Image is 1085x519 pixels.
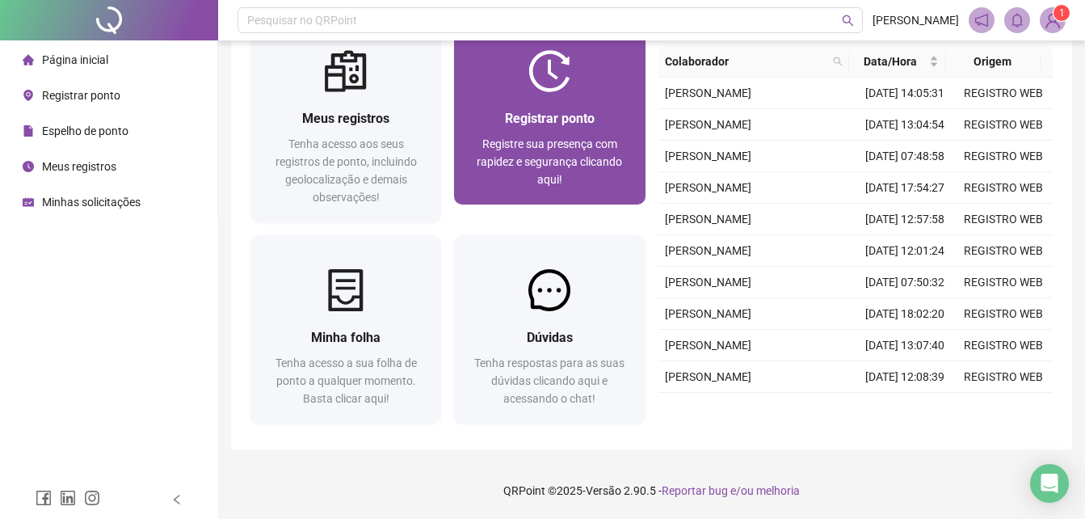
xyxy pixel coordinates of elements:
td: [DATE] 13:04:54 [856,109,954,141]
span: instagram [84,490,100,506]
a: Registrar pontoRegistre sua presença com rapidez e segurança clicando aqui! [454,16,645,205]
td: [DATE] 14:05:31 [856,78,954,109]
span: Colaborador [665,53,827,70]
span: [PERSON_NAME] [665,213,751,226]
span: Tenha respostas para as suas dúvidas clicando aqui e acessando o chat! [474,357,625,405]
span: Registre sua presença com rapidez e segurança clicando aqui! [477,137,622,186]
span: Tenha acesso aos seus registros de ponto, incluindo geolocalização e demais observações! [275,137,417,204]
span: Data/Hora [856,53,925,70]
span: Página inicial [42,53,108,66]
span: facebook [36,490,52,506]
span: left [171,494,183,505]
span: linkedin [60,490,76,506]
span: [PERSON_NAME] [665,370,751,383]
span: home [23,54,34,65]
td: REGISTRO WEB [954,204,1053,235]
th: Data/Hora [849,46,944,78]
td: REGISTRO WEB [954,78,1053,109]
span: [PERSON_NAME] [665,150,751,162]
td: REGISTRO WEB [954,267,1053,298]
td: REGISTRO WEB [954,235,1053,267]
span: Tenha acesso a sua folha de ponto a qualquer momento. Basta clicar aqui! [275,357,417,405]
sup: Atualize o seu contato no menu Meus Dados [1053,5,1070,21]
span: Registrar ponto [505,111,595,126]
span: [PERSON_NAME] [665,276,751,289]
span: clock-circle [23,161,34,172]
td: REGISTRO WEB [954,141,1053,172]
span: Versão [586,484,621,497]
span: [PERSON_NAME] [873,11,959,29]
td: REGISTRO WEB [954,172,1053,204]
span: Registrar ponto [42,89,120,102]
span: bell [1010,13,1024,27]
td: [DATE] 13:07:40 [856,330,954,361]
td: REGISTRO WEB [954,109,1053,141]
td: [DATE] 12:01:24 [856,235,954,267]
th: Origem [945,46,1041,78]
span: Minhas solicitações [42,196,141,209]
td: [DATE] 17:54:27 [856,172,954,204]
a: Minha folhaTenha acesso a sua folha de ponto a qualquer momento. Basta clicar aqui! [250,235,441,424]
span: [PERSON_NAME] [665,244,751,257]
div: Open Intercom Messenger [1030,464,1069,503]
span: search [842,15,854,27]
span: [PERSON_NAME] [665,86,751,99]
span: notification [974,13,989,27]
span: [PERSON_NAME] [665,118,751,131]
span: Reportar bug e/ou melhoria [662,484,800,497]
td: REGISTRO WEB [954,393,1053,424]
a: Meus registrosTenha acesso aos seus registros de ponto, incluindo geolocalização e demais observa... [250,16,441,222]
span: environment [23,90,34,101]
span: Dúvidas [527,330,573,345]
td: [DATE] 12:08:39 [856,361,954,393]
span: Minha folha [311,330,381,345]
td: [DATE] 18:02:20 [856,298,954,330]
td: [DATE] 07:54:23 [856,393,954,424]
img: 93938 [1041,8,1065,32]
td: REGISTRO WEB [954,330,1053,361]
span: [PERSON_NAME] [665,307,751,320]
span: file [23,125,34,137]
span: Espelho de ponto [42,124,128,137]
span: [PERSON_NAME] [665,181,751,194]
footer: QRPoint © 2025 - 2.90.5 - [218,462,1085,519]
span: search [833,57,843,66]
td: REGISTRO WEB [954,298,1053,330]
span: Meus registros [302,111,389,126]
td: REGISTRO WEB [954,361,1053,393]
td: [DATE] 12:57:58 [856,204,954,235]
span: schedule [23,196,34,208]
span: search [830,49,846,74]
td: [DATE] 07:50:32 [856,267,954,298]
span: 1 [1059,7,1065,19]
a: DúvidasTenha respostas para as suas dúvidas clicando aqui e acessando o chat! [454,235,645,424]
td: [DATE] 07:48:58 [856,141,954,172]
span: Meus registros [42,160,116,173]
span: [PERSON_NAME] [665,339,751,352]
